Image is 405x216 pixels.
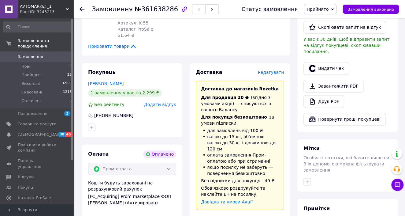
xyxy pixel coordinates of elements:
li: оплата замовлення Пром-оплатою або при отриманні [201,152,279,164]
button: Видати чек [303,62,349,75]
button: Замовлення виконано [343,5,399,14]
span: Замовлення [92,6,133,13]
div: Обов'язково роздрукуйте та наклейте ЕН на посилку [201,185,279,197]
span: У вас є 30 днів, щоб відправити запит на відгук покупцеві, скопіювавши посилання. [303,37,389,54]
li: вагою до 15 кг, об'ємною вагою до 30 кг і довжиною до 120 см [201,134,279,152]
button: Чат з покупцем [391,179,403,191]
span: Прийнято [307,7,329,12]
span: 0 [69,98,72,104]
button: Скопіювати запит на відгук [303,21,386,34]
a: [PERSON_NAME] [88,81,124,86]
span: Повідомлення [18,111,47,116]
span: AVTOMARKET_1 [20,4,66,9]
span: 1218 [63,89,72,95]
div: 1 замовлення у вас на 2 299 ₴ [88,89,162,97]
button: Повернути гроші покупцеві [303,113,386,126]
span: Редагувати [258,70,284,75]
div: [FC_Acquiring] Prom marketplace ФОП [PERSON_NAME] (Активирован) [88,193,176,206]
span: 6950 [63,81,72,86]
span: Доставка до магазинів Rozetka [201,86,279,91]
span: Без рейтингу [94,102,124,107]
span: Оплата [88,151,109,157]
span: Замовлення [18,54,43,59]
span: Каталог ProSale [18,195,51,201]
div: Ваш ID: 3243213 [20,9,73,15]
span: Прийняті [21,72,40,78]
span: Скасовані [21,89,42,95]
span: Для покупця безкоштовно [201,115,267,119]
span: Мітки [303,146,320,151]
div: (згідно з умовами акції) — списуються з вашого Балансу. [201,94,279,113]
span: Товари та послуги [18,121,57,127]
span: Примітки [303,205,330,211]
span: Доставка [196,69,222,75]
a: Довідка та умови Акції [201,199,253,204]
span: Замовлення та повідомлення [18,38,73,49]
span: 38 [58,132,65,137]
div: за умови підписки: [201,114,279,126]
span: Панель управління [18,158,57,169]
li: якщо посилку не заберуть — повернення безкоштовно [201,164,279,176]
div: Повернутися назад [80,6,84,12]
li: для замовлень від 100 ₴ [201,127,279,134]
span: 3 [64,111,70,116]
span: №361638286 [135,6,178,13]
span: Каталог ProSale: 61.64 ₴ [117,27,154,38]
span: Приховати товари [88,43,137,49]
div: Статус замовлення [242,6,298,12]
span: Виконані [21,81,40,86]
span: Артикул: K-55 [117,21,148,25]
div: Оплачено [143,150,176,158]
a: Друк PDF [303,95,344,108]
span: Нові [21,64,30,69]
span: 45 [65,132,72,137]
span: [DEMOGRAPHIC_DATA] [18,132,63,137]
span: 0 [69,64,72,69]
div: Кошти будуть зараховані на розрахунковий рахунок [88,180,176,206]
span: Для продавця 30 ₴ [201,95,249,100]
span: Покупці [18,185,34,190]
span: Покупець [88,69,116,75]
span: Відгуки [18,174,34,180]
a: Завантажити PDF [303,80,363,93]
span: 23 [67,72,72,78]
span: Оплачені [21,98,41,104]
div: Без підписки для покупця - 49 ₴ [201,178,279,184]
span: Особисті нотатки, які бачите лише ви. З їх допомогою можна фільтрувати замовлення [303,155,391,172]
div: [PHONE_NUMBER] [94,112,134,119]
input: Пошук [3,21,72,32]
span: Замовлення виконано [347,7,394,12]
span: Додати відгук [144,102,176,107]
span: Показники роботи компанії [18,142,57,153]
